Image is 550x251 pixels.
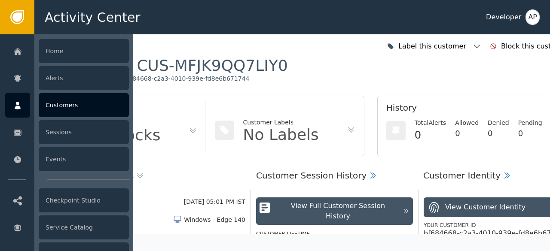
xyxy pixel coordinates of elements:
[5,147,129,172] a: Events
[5,215,129,240] a: Service Catalog
[488,127,509,139] div: 0
[486,12,521,22] div: Developer
[423,169,501,182] div: Customer Identity
[184,215,245,224] div: Windows - Edge 140
[243,127,319,142] div: No Labels
[5,93,129,118] a: Customers
[39,215,129,239] div: Service Catalog
[122,75,249,83] div: bf684668-c2a3-4010-939e-fd8e6b671744
[256,169,367,182] div: Customer Session History
[45,8,141,27] span: Activity Center
[137,56,287,75] div: CUS-MFJK9QQ7LIY0
[518,127,542,139] div: 0
[39,188,129,212] div: Checkpoint Studio
[518,118,542,127] div: Pending
[39,147,129,171] div: Events
[47,56,288,75] div: Customer :
[488,118,509,127] div: Denied
[415,127,446,143] div: 0
[5,39,129,64] a: Home
[39,93,129,117] div: Customers
[5,188,129,213] a: Checkpoint Studio
[398,41,468,51] div: Label this customer
[445,202,526,212] div: View Customer Identity
[256,231,310,237] label: Customer Lifetime
[243,118,319,127] div: Customer Labels
[455,118,479,127] div: Allowed
[5,66,129,91] a: Alerts
[526,9,540,25] button: AP
[455,127,479,139] div: 0
[385,37,483,56] button: Label this customer
[184,197,245,206] div: [DATE] 05:01 PM IST
[39,39,129,63] div: Home
[415,118,446,127] div: Total Alerts
[5,120,129,145] a: Sessions
[278,201,398,221] div: View Full Customer Session History
[39,66,129,90] div: Alerts
[256,197,413,225] button: View Full Customer Session History
[39,120,129,144] div: Sessions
